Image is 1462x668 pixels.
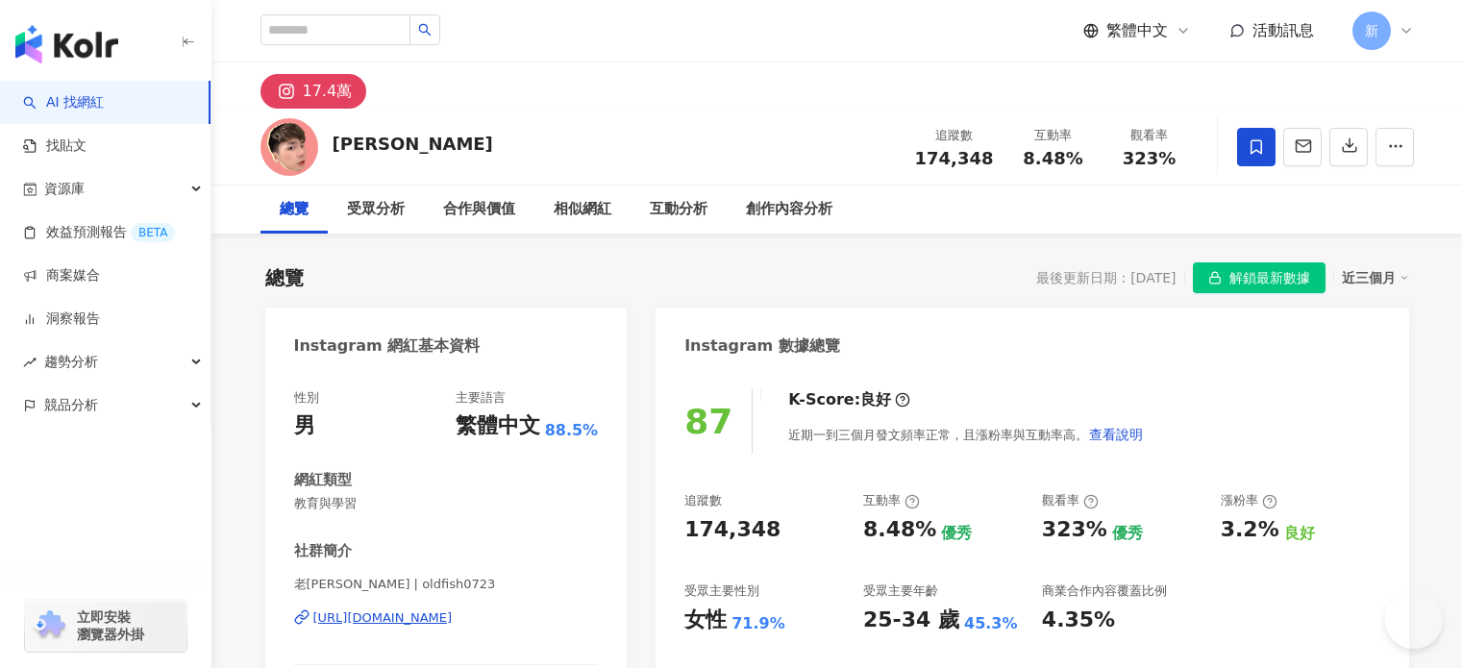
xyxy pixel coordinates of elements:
[265,264,304,291] div: 總覽
[294,470,352,490] div: 網紅類型
[1113,126,1186,145] div: 觀看率
[1385,591,1443,649] iframe: Help Scout Beacon - Open
[418,23,432,37] span: search
[15,25,118,63] img: logo
[1017,126,1090,145] div: 互動率
[23,93,104,112] a: searchAI 找網紅
[44,167,85,210] span: 資源庫
[863,606,959,635] div: 25-34 歲
[684,402,732,441] div: 87
[77,608,144,643] span: 立即安裝 瀏覽器外掛
[44,383,98,427] span: 競品分析
[1365,20,1378,41] span: 新
[294,576,599,593] span: 老[PERSON_NAME] | oldfish0723
[443,198,515,221] div: 合作與價值
[333,132,493,156] div: [PERSON_NAME]
[1221,515,1279,545] div: 3.2%
[44,340,98,383] span: 趨勢分析
[915,148,994,168] span: 174,348
[260,74,367,109] button: 17.4萬
[1342,265,1409,290] div: 近三個月
[863,582,938,600] div: 受眾主要年齡
[31,610,68,641] img: chrome extension
[1252,21,1314,39] span: 活動訊息
[1042,492,1099,509] div: 觀看率
[650,198,707,221] div: 互動分析
[23,356,37,369] span: rise
[294,335,481,357] div: Instagram 網紅基本資料
[23,223,175,242] a: 效益預測報告BETA
[294,541,352,561] div: 社群簡介
[294,495,599,512] span: 教育與學習
[456,411,540,441] div: 繁體中文
[1106,20,1168,41] span: 繁體中文
[915,126,994,145] div: 追蹤數
[863,492,920,509] div: 互動率
[313,609,453,627] div: [URL][DOMAIN_NAME]
[280,198,309,221] div: 總覽
[456,389,506,407] div: 主要語言
[1123,149,1177,168] span: 323%
[684,335,840,357] div: Instagram 數據總覽
[1042,515,1107,545] div: 323%
[684,492,722,509] div: 追蹤數
[788,389,910,410] div: K-Score :
[545,420,599,441] span: 88.5%
[294,609,599,627] a: [URL][DOMAIN_NAME]
[1089,427,1143,442] span: 查看說明
[860,389,891,410] div: 良好
[294,411,315,441] div: 男
[23,136,87,156] a: 找貼文
[23,266,100,285] a: 商案媒合
[684,515,781,545] div: 174,348
[347,198,405,221] div: 受眾分析
[1042,582,1167,600] div: 商業合作內容覆蓋比例
[260,118,318,176] img: KOL Avatar
[1042,606,1115,635] div: 4.35%
[294,389,319,407] div: 性別
[303,78,353,105] div: 17.4萬
[863,515,936,545] div: 8.48%
[1023,149,1082,168] span: 8.48%
[1088,415,1144,454] button: 查看說明
[964,613,1018,634] div: 45.3%
[731,613,785,634] div: 71.9%
[1221,492,1277,509] div: 漲粉率
[1193,262,1326,293] button: 解鎖最新數據
[684,582,759,600] div: 受眾主要性別
[554,198,611,221] div: 相似網紅
[941,523,972,544] div: 優秀
[1284,523,1315,544] div: 良好
[1229,263,1310,294] span: 解鎖最新數據
[23,309,100,329] a: 洞察報告
[1036,270,1176,285] div: 最後更新日期：[DATE]
[1112,523,1143,544] div: 優秀
[746,198,832,221] div: 創作內容分析
[684,606,727,635] div: 女性
[788,415,1144,454] div: 近期一到三個月發文頻率正常，且漲粉率與互動率高。
[25,600,186,652] a: chrome extension立即安裝 瀏覽器外掛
